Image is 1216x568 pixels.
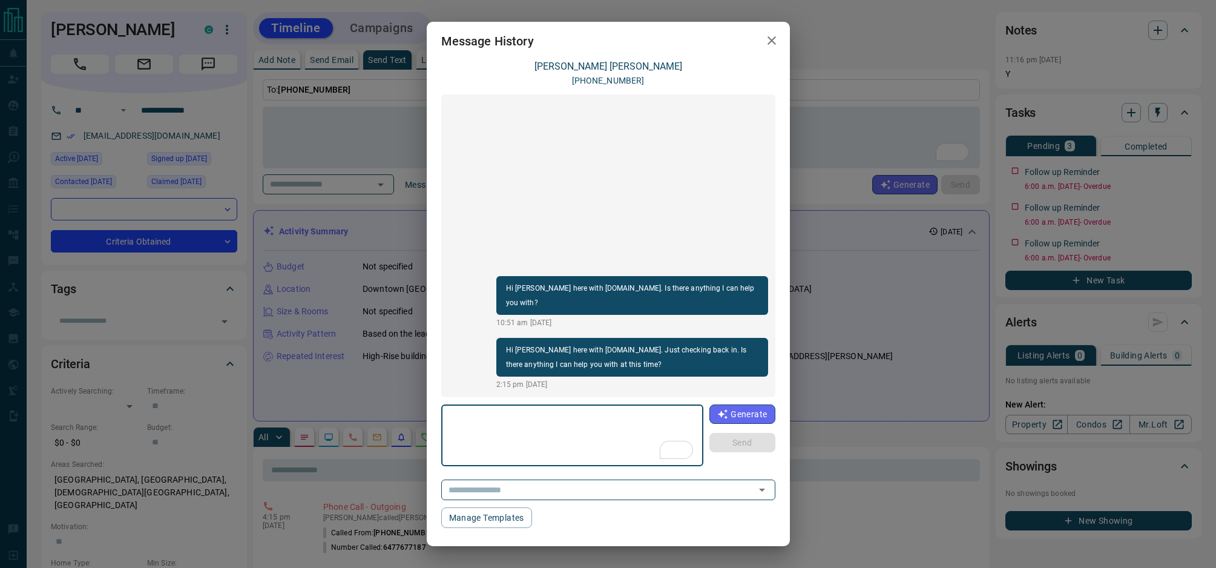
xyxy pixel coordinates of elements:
[534,61,682,72] a: [PERSON_NAME] [PERSON_NAME]
[427,22,548,61] h2: Message History
[450,410,695,461] textarea: To enrich screen reader interactions, please activate Accessibility in Grammarly extension settings
[441,507,532,528] button: Manage Templates
[572,74,645,87] p: [PHONE_NUMBER]
[506,281,758,310] p: Hi [PERSON_NAME] here with [DOMAIN_NAME]. Is there anything I can help you with?
[754,481,771,498] button: Open
[496,317,768,328] p: 10:51 am [DATE]
[506,343,758,372] p: Hi [PERSON_NAME] here with [DOMAIN_NAME]. Just checking back in. Is there anything I can help you...
[709,405,775,424] button: Generate
[496,379,768,390] p: 2:15 pm [DATE]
